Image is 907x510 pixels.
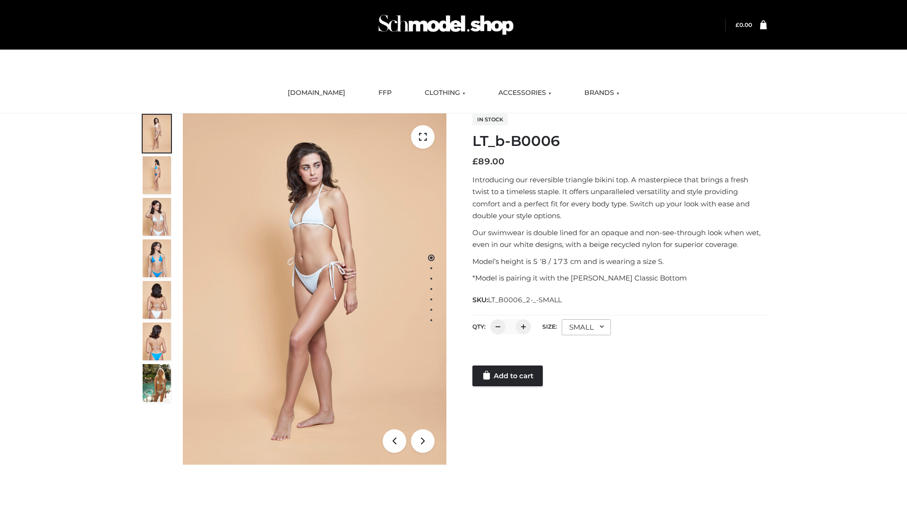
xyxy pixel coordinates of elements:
[736,21,739,28] span: £
[375,6,517,43] img: Schmodel Admin 964
[488,296,562,304] span: LT_B0006_2-_-SMALL
[143,115,171,153] img: ArielClassicBikiniTop_CloudNine_AzureSky_OW114ECO_1-scaled.jpg
[472,133,767,150] h1: LT_b-B0006
[281,83,352,103] a: [DOMAIN_NAME]
[562,319,611,335] div: SMALL
[143,281,171,319] img: ArielClassicBikiniTop_CloudNine_AzureSky_OW114ECO_7-scaled.jpg
[143,198,171,236] img: ArielClassicBikiniTop_CloudNine_AzureSky_OW114ECO_3-scaled.jpg
[472,272,767,284] p: *Model is pairing it with the [PERSON_NAME] Classic Bottom
[143,156,171,194] img: ArielClassicBikiniTop_CloudNine_AzureSky_OW114ECO_2-scaled.jpg
[472,294,563,306] span: SKU:
[143,364,171,402] img: Arieltop_CloudNine_AzureSky2.jpg
[491,83,558,103] a: ACCESSORIES
[472,323,486,330] label: QTY:
[183,113,446,465] img: ArielClassicBikiniTop_CloudNine_AzureSky_OW114ECO_1
[736,21,752,28] a: £0.00
[577,83,626,103] a: BRANDS
[472,156,505,167] bdi: 89.00
[472,174,767,222] p: Introducing our reversible triangle bikini top. A masterpiece that brings a fresh twist to a time...
[371,83,399,103] a: FFP
[472,114,508,125] span: In stock
[472,156,478,167] span: £
[143,239,171,277] img: ArielClassicBikiniTop_CloudNine_AzureSky_OW114ECO_4-scaled.jpg
[472,365,543,386] a: Add to cart
[418,83,472,103] a: CLOTHING
[472,255,767,268] p: Model’s height is 5 ‘8 / 173 cm and is wearing a size S.
[736,21,752,28] bdi: 0.00
[472,227,767,251] p: Our swimwear is double lined for an opaque and non-see-through look when wet, even in our white d...
[542,323,557,330] label: Size:
[143,323,171,360] img: ArielClassicBikiniTop_CloudNine_AzureSky_OW114ECO_8-scaled.jpg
